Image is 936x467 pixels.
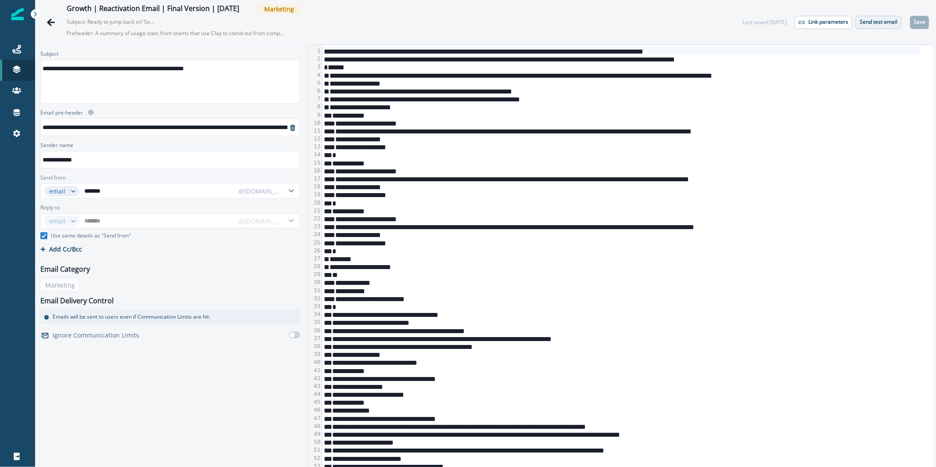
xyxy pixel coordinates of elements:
[308,374,322,382] div: 42
[910,16,929,29] button: Save
[11,8,24,20] img: Inflection
[308,255,322,262] div: 27
[308,63,322,71] div: 3
[40,141,73,151] p: Sender name
[308,270,322,278] div: 29
[308,438,322,446] div: 50
[51,232,131,240] p: Use same details as "Send from"
[308,390,322,398] div: 44
[308,454,322,462] div: 52
[308,103,322,111] div: 8
[308,79,322,87] div: 5
[308,398,322,406] div: 45
[308,183,322,190] div: 18
[40,174,66,182] label: Send from
[308,414,322,422] div: 47
[308,159,322,167] div: 15
[308,119,322,127] div: 10
[308,71,322,79] div: 4
[308,446,322,454] div: 51
[49,187,67,196] div: email
[308,358,322,366] div: 40
[308,295,322,302] div: 32
[795,16,852,29] button: Link parameters
[53,330,139,340] p: Ignore Communication Limits
[308,55,322,63] div: 2
[308,327,322,334] div: 36
[40,109,83,119] p: Email pre-header
[308,230,322,238] div: 24
[308,342,322,350] div: 38
[308,151,322,158] div: 14
[308,223,322,230] div: 23
[289,124,296,131] svg: remove-preheader
[856,16,901,29] button: Send test email
[308,87,322,95] div: 6
[308,167,322,175] div: 16
[308,215,322,223] div: 22
[308,278,322,286] div: 30
[308,366,322,374] div: 41
[308,111,322,119] div: 9
[257,4,301,14] span: Marketing
[40,264,90,274] p: Email Category
[308,127,322,135] div: 11
[308,406,322,414] div: 46
[67,4,239,14] div: Growth | Reactivation Email | Final Version | [DATE]
[914,19,925,25] p: Save
[40,245,82,253] button: Add Cc/Bcc
[308,430,322,438] div: 49
[40,204,60,212] label: Reply to
[308,287,322,295] div: 31
[308,262,322,270] div: 28
[308,239,322,247] div: 25
[742,18,787,26] div: Last saved [DATE]
[308,334,322,342] div: 37
[238,187,280,196] div: @[DOMAIN_NAME]
[308,190,322,198] div: 19
[308,199,322,207] div: 20
[308,143,322,151] div: 13
[308,135,322,143] div: 12
[308,247,322,255] div: 26
[308,302,322,310] div: 33
[308,95,322,103] div: 7
[308,310,322,318] div: 34
[860,19,897,25] p: Send test email
[308,207,322,215] div: 21
[40,295,114,306] p: Email Delivery Control
[308,422,322,430] div: 48
[308,47,322,55] div: 1
[308,175,322,183] div: 17
[308,350,322,358] div: 39
[308,382,322,390] div: 43
[42,14,60,31] button: Go back
[67,14,154,26] p: Subject: Ready to jump back in? See how winning GTM teams are using Clay.
[53,313,210,321] p: Emails will be sent to users even if Communication Limits are hit.
[808,19,848,25] p: Link parameters
[308,318,322,326] div: 35
[67,26,286,41] p: Preheader: A summary of usage stats from teams that use Clay to stand out from competitors. Join ...
[40,50,58,60] p: Subject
